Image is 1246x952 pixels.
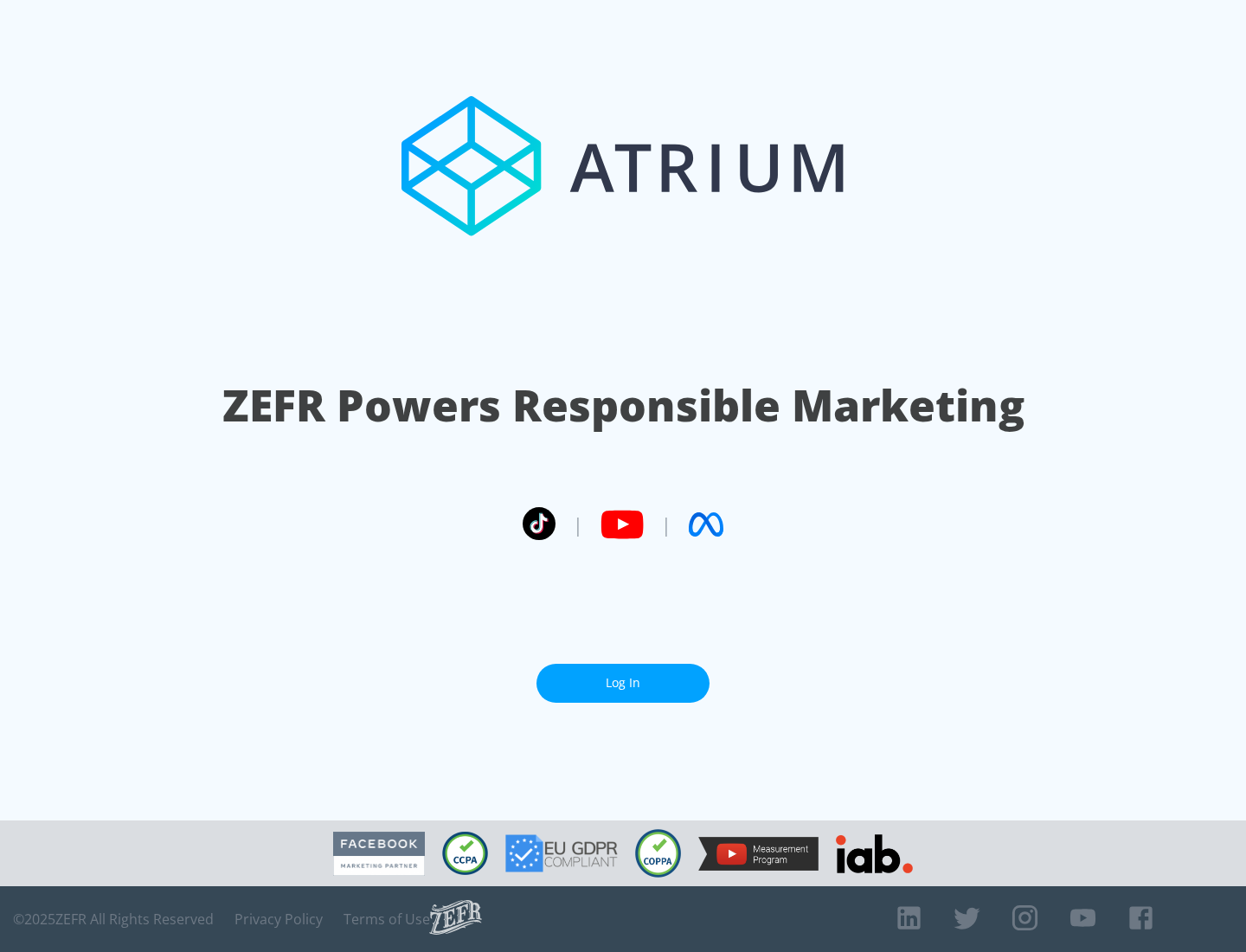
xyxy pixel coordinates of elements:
img: Facebook Marketing Partner [333,832,425,876]
a: Log In [536,664,710,703]
span: | [573,511,583,537]
img: YouTube Measurement Program [698,837,819,871]
span: © 2025 ZEFR All Rights Reserved [13,910,214,928]
a: Privacy Policy [234,910,323,928]
img: CCPA Compliant [442,832,488,875]
span: | [661,511,671,537]
img: COPPA Compliant [635,829,681,878]
img: GDPR Compliant [505,834,618,872]
h1: ZEFR Powers Responsible Marketing [222,376,1024,435]
img: IAB [836,834,913,873]
a: Terms of Use [344,910,430,928]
